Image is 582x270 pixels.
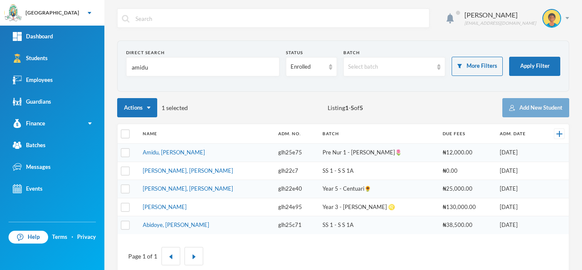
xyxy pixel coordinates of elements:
[274,216,318,234] td: glh25c71
[343,49,446,56] div: Batch
[438,216,496,234] td: ₦38,500.00
[131,58,275,77] input: Name, Admin No, Phone number, Email Address
[128,252,157,261] div: Page 1 of 1
[13,32,53,41] div: Dashboard
[438,124,496,144] th: Due Fees
[13,54,48,63] div: Students
[122,15,130,23] img: search
[438,162,496,180] td: ₦0.00
[496,162,543,180] td: [DATE]
[13,75,53,84] div: Employees
[345,104,349,111] b: 1
[318,144,438,162] td: Pre Nur 1 - [PERSON_NAME]🌷
[138,124,274,144] th: Name
[13,119,45,128] div: Finance
[318,198,438,216] td: Year 3 - [PERSON_NAME] ♌️
[143,185,233,192] a: [PERSON_NAME], [PERSON_NAME]
[509,57,560,76] button: Apply Filter
[496,198,543,216] td: [DATE]
[52,233,67,241] a: Terms
[318,180,438,198] td: Year 5 - Centuari🌻
[126,49,279,56] div: Direct Search
[543,10,560,27] img: STUDENT
[135,9,425,28] input: Search
[291,63,325,71] div: Enrolled
[464,10,536,20] div: [PERSON_NAME]
[360,104,363,111] b: 5
[13,141,46,150] div: Batches
[464,20,536,26] div: [EMAIL_ADDRESS][DOMAIN_NAME]
[438,198,496,216] td: ₦130,000.00
[274,124,318,144] th: Adm. No.
[5,5,22,22] img: logo
[13,184,43,193] div: Events
[318,162,438,180] td: SS 1 - S S 1A
[274,162,318,180] td: glh22c7
[438,144,496,162] td: ₦12,000.00
[496,180,543,198] td: [DATE]
[496,124,543,144] th: Adm. Date
[117,98,157,117] button: Actions
[496,144,543,162] td: [DATE]
[438,180,496,198] td: ₦25,000.00
[117,98,188,117] div: 1 selected
[26,9,79,17] div: [GEOGRAPHIC_DATA]
[452,57,503,76] button: More Filters
[9,231,48,244] a: Help
[496,216,543,234] td: [DATE]
[286,49,337,56] div: Status
[13,163,51,171] div: Messages
[351,104,354,111] b: 5
[274,180,318,198] td: glh22e40
[143,167,233,174] a: [PERSON_NAME], [PERSON_NAME]
[274,144,318,162] td: glh25e75
[502,98,569,117] button: Add New Student
[328,103,363,112] span: Listing - of
[318,124,438,144] th: Batch
[77,233,96,241] a: Privacy
[143,203,187,210] a: [PERSON_NAME]
[556,131,562,137] img: +
[13,97,51,106] div: Guardians
[318,216,438,234] td: SS 1 - S S 1A
[143,149,205,156] a: Amidu, [PERSON_NAME]
[348,63,433,71] div: Select batch
[274,198,318,216] td: glh24e95
[143,221,209,228] a: Abidoye, [PERSON_NAME]
[72,233,73,241] div: ·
